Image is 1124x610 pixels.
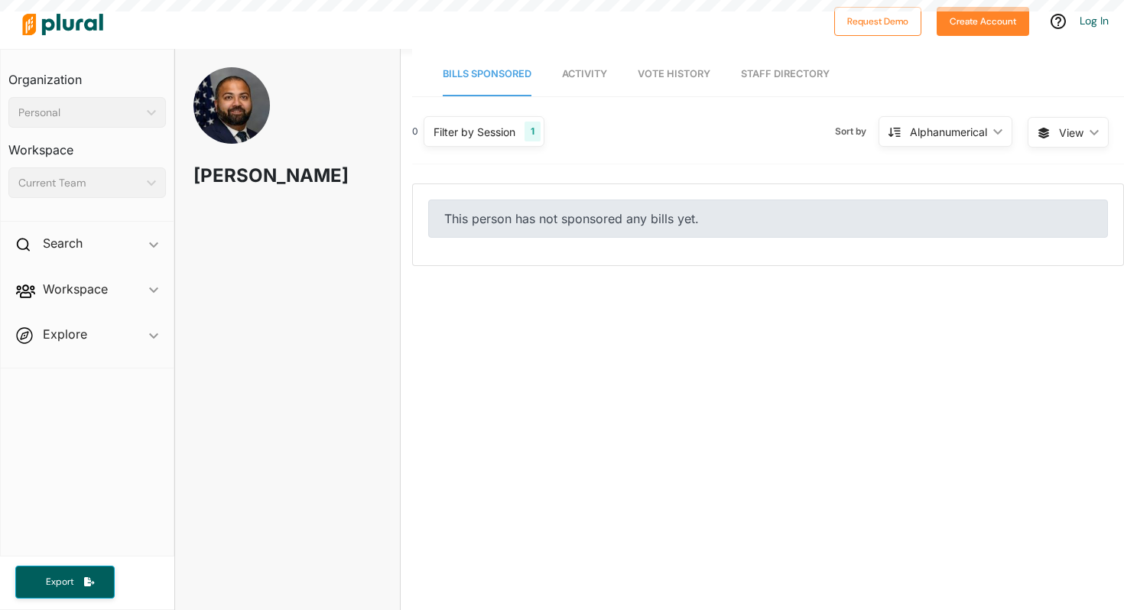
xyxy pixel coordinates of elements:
[937,12,1029,28] a: Create Account
[741,53,830,96] a: Staff Directory
[835,125,879,138] span: Sort by
[443,53,531,96] a: Bills Sponsored
[193,67,270,144] img: Headshot of Kevin Thomas
[910,124,987,140] div: Alphanumerical
[43,235,83,251] h2: Search
[15,566,115,599] button: Export
[525,122,541,141] div: 1
[434,124,515,140] div: Filter by Session
[35,576,84,589] span: Export
[1059,125,1083,141] span: View
[428,200,1108,238] div: This person has not sponsored any bills yet.
[834,12,921,28] a: Request Demo
[412,125,418,138] div: 0
[443,68,531,79] span: Bills Sponsored
[834,7,921,36] button: Request Demo
[562,68,607,79] span: Activity
[8,57,166,91] h3: Organization
[18,105,141,121] div: Personal
[937,7,1029,36] button: Create Account
[562,53,607,96] a: Activity
[638,53,710,96] a: Vote History
[18,175,141,191] div: Current Team
[8,128,166,161] h3: Workspace
[1080,14,1109,28] a: Log In
[638,68,710,79] span: Vote History
[193,153,306,199] h1: [PERSON_NAME]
